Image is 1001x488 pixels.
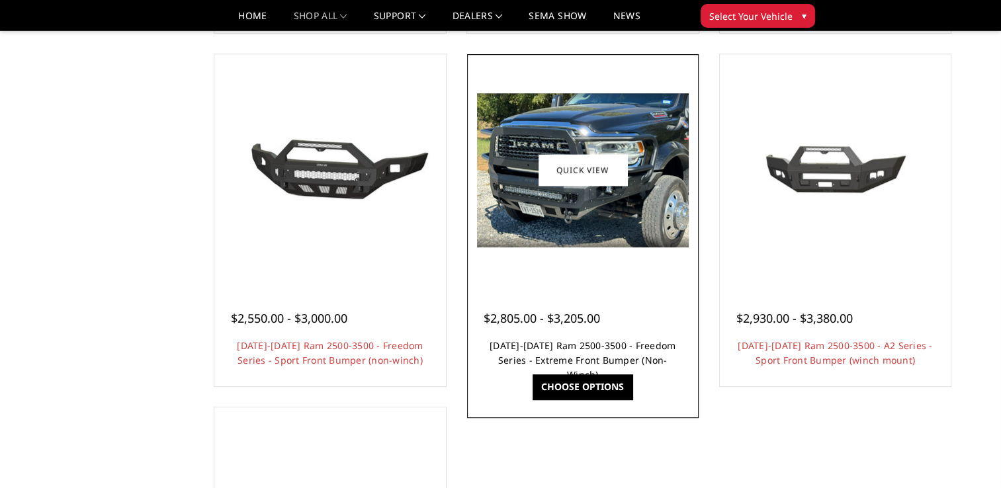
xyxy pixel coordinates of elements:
img: 2019-2025 Ram 2500-3500 - Freedom Series - Extreme Front Bumper (Non-Winch) [477,93,689,247]
a: [DATE]-[DATE] Ram 2500-3500 - A2 Series - Sport Front Bumper (winch mount) [738,339,932,366]
a: [DATE]-[DATE] Ram 2500-3500 - Freedom Series - Sport Front Bumper (non-winch) [237,339,423,366]
a: shop all [294,11,347,30]
span: ▾ [802,9,806,22]
span: $2,805.00 - $3,205.00 [484,310,600,326]
a: Quick view [539,155,627,186]
a: 2019-2025 Ram 2500-3500 - A2 Series - Sport Front Bumper (winch mount) 2019-2025 Ram 2500-3500 - ... [723,58,948,282]
img: 2019-2025 Ram 2500-3500 - Freedom Series - Sport Front Bumper (non-winch) [224,120,436,220]
a: Dealers [453,11,503,30]
span: Select Your Vehicle [709,9,793,23]
a: 2019-2025 Ram 2500-3500 - Freedom Series - Sport Front Bumper (non-winch) Multiple lighting options [218,58,443,282]
span: $2,930.00 - $3,380.00 [736,310,853,326]
a: [DATE]-[DATE] Ram 2500-3500 - Freedom Series - Extreme Front Bumper (Non-Winch) [490,339,675,381]
a: 2019-2025 Ram 2500-3500 - Freedom Series - Extreme Front Bumper (Non-Winch) 2019-2025 Ram 2500-35... [470,58,695,282]
a: SEMA Show [529,11,586,30]
button: Select Your Vehicle [701,4,815,28]
a: News [613,11,640,30]
a: Choose Options [533,374,632,399]
span: $2,550.00 - $3,000.00 [231,310,347,326]
a: Home [238,11,267,30]
a: Support [374,11,426,30]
